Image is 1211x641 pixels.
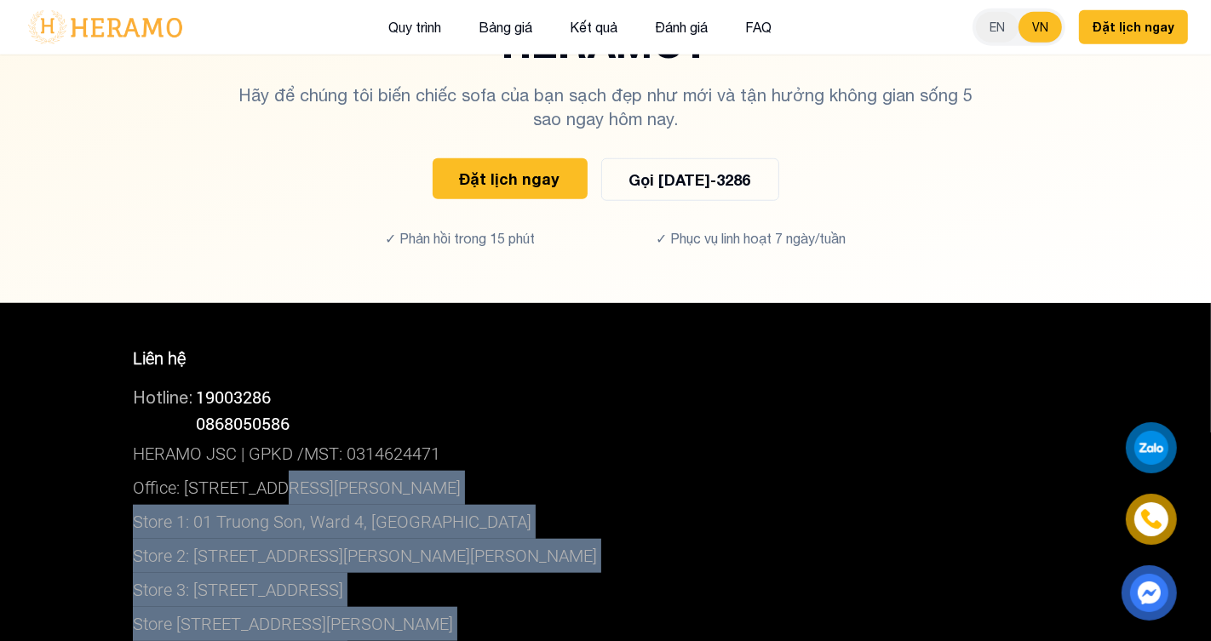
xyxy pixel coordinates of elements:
[611,228,892,249] p: ✓ Phục vụ linh hoạt 7 ngày/tuần
[1019,12,1062,43] button: VN
[133,607,1078,641] p: Store [STREET_ADDRESS][PERSON_NAME]
[383,16,446,38] button: Quy trình
[196,386,271,408] a: 19003286
[133,471,1078,505] p: Office: [STREET_ADDRESS][PERSON_NAME]
[650,16,713,38] button: Đánh giá
[133,437,1078,471] p: HERAMO JSC | GPKD /MST: 0314624471
[133,387,192,407] span: Hotline:
[473,16,537,38] button: Bảng giá
[23,9,187,45] img: logo-with-text.png
[133,539,1078,573] p: Store 2: [STREET_ADDRESS][PERSON_NAME][PERSON_NAME]
[1079,10,1188,44] button: Đặt lịch ngay
[224,83,987,131] p: Hãy để chúng tôi biến chiếc sofa của bạn sạch đẹp như mới và tận hưởng không gian sống 5 sao ngay...
[1142,510,1161,529] img: phone-icon
[433,158,588,199] button: Đặt lịch ngay
[319,228,600,249] p: ✓ Phản hồi trong 15 phút
[740,16,777,38] button: FAQ
[976,12,1019,43] button: EN
[133,573,1078,607] p: Store 3: [STREET_ADDRESS]
[1128,496,1174,542] a: phone-icon
[196,412,290,434] span: 0868050586
[601,158,779,201] button: Gọi [DATE]-3286
[565,16,623,38] button: Kết quả
[133,505,1078,539] p: Store 1: 01 Truong Son, Ward 4, [GEOGRAPHIC_DATA]
[133,346,1078,371] p: Liên hệ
